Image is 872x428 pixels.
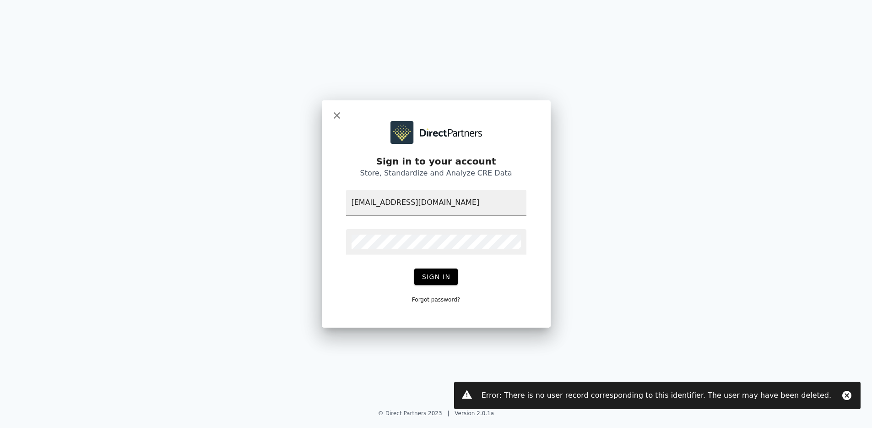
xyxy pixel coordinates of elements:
[390,121,482,144] img: Nalu
[412,296,460,303] p: Forgot password?
[447,410,449,417] span: |
[378,410,442,417] a: © Direct Partners 2023
[360,155,512,168] div: Sign in to your account
[414,269,458,285] button: Sign In
[360,168,512,179] div: Store, Standardize and Analyze CRE Data
[840,389,853,402] button: Close
[352,195,521,210] input: Email
[422,273,450,280] span: Sign In
[476,384,837,406] div: Error: There is no user record corresponding to this identifier. The user may have been deleted.
[455,410,494,417] a: Version 2.0.1a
